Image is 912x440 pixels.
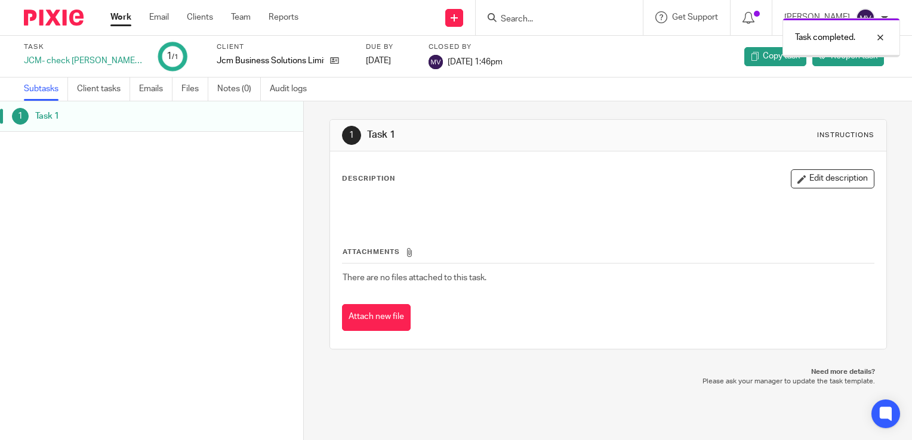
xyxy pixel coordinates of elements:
a: Emails [139,78,172,101]
div: [DATE] [366,55,414,67]
h1: Task 1 [35,107,206,125]
span: Attachments [343,249,400,255]
p: Jcm Business Solutions Limited [217,55,324,67]
h1: Task 1 [367,129,633,141]
div: 1 [167,49,178,63]
a: Notes (0) [217,78,261,101]
span: There are no files attached to this task. [343,274,486,282]
label: Closed by [429,42,503,52]
label: Task [24,42,143,52]
a: Team [231,11,251,23]
div: JCM- check [PERSON_NAME] balance and if low email [PERSON_NAME] to authorise money transfer top up [24,55,143,67]
p: Description [342,174,395,184]
p: Task completed. [795,32,855,44]
div: Instructions [817,131,874,140]
img: Pixie [24,10,84,26]
a: Clients [187,11,213,23]
a: Email [149,11,169,23]
button: Edit description [791,169,874,188]
p: Please ask your manager to update the task template. [341,377,875,386]
a: Work [110,11,131,23]
a: Audit logs [270,78,316,101]
div: 1 [342,126,361,145]
label: Client [217,42,351,52]
span: [DATE] 1:46pm [448,57,503,66]
img: svg%3E [856,8,875,27]
small: /1 [172,54,178,60]
a: Files [181,78,208,101]
a: Subtasks [24,78,68,101]
p: Need more details? [341,367,875,377]
img: svg%3E [429,55,443,69]
label: Due by [366,42,414,52]
a: Reports [269,11,298,23]
a: Client tasks [77,78,130,101]
button: Attach new file [342,304,411,331]
div: 1 [12,108,29,125]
